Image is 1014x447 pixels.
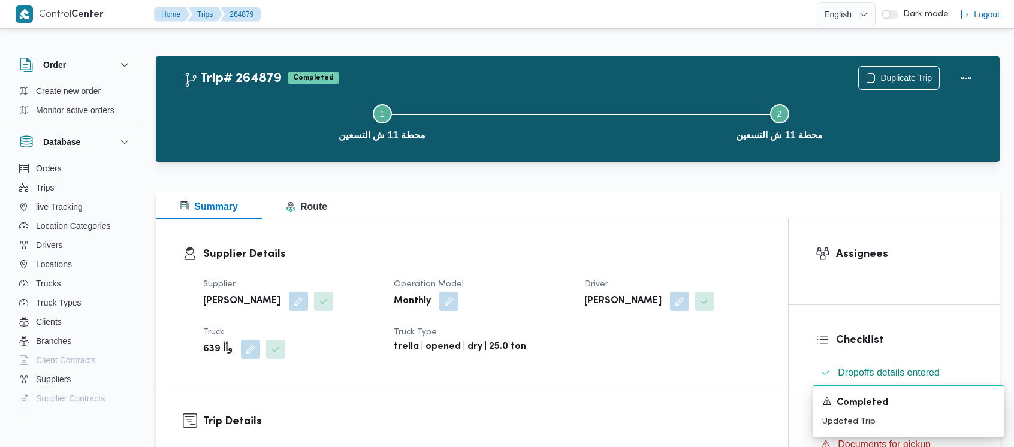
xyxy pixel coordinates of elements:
[188,7,222,22] button: Trips
[203,413,761,430] h3: Trip Details
[816,363,973,382] button: Dropoffs details entered
[203,246,761,262] h3: Supplier Details
[154,7,190,22] button: Home
[584,280,608,288] span: Driver
[36,200,83,214] span: live Tracking
[14,101,137,120] button: Monitor active orders
[36,295,81,310] span: Truck Types
[955,2,1004,26] button: Logout
[584,294,662,309] b: [PERSON_NAME]
[19,135,132,149] button: Database
[581,90,978,152] button: محطة 11 ش التسعين
[36,353,96,367] span: Client Contracts
[43,58,66,72] h3: Order
[36,410,66,425] span: Devices
[14,351,137,370] button: Client Contracts
[36,391,105,406] span: Supplier Contracts
[14,293,137,312] button: Truck Types
[36,257,72,271] span: Locations
[36,103,114,117] span: Monitor active orders
[14,274,137,293] button: Trucks
[954,66,978,90] button: Actions
[36,180,55,195] span: Trips
[220,7,261,22] button: 264879
[43,135,80,149] h3: Database
[14,312,137,331] button: Clients
[14,235,137,255] button: Drivers
[14,389,137,408] button: Supplier Contracts
[836,332,973,348] h3: Checklist
[14,178,137,197] button: Trips
[394,294,431,309] b: Monthly
[822,415,995,428] p: Updated Trip
[36,219,111,233] span: Location Categories
[10,159,141,418] div: Database
[36,161,62,176] span: Orders
[838,366,940,380] span: Dropoffs details entered
[203,342,233,357] b: 639 وأأ
[36,238,62,252] span: Drivers
[293,74,334,81] b: Completed
[183,71,282,87] h2: Trip# 264879
[180,201,238,212] span: Summary
[286,201,327,212] span: Route
[19,58,132,72] button: Order
[974,7,1000,22] span: Logout
[14,370,137,389] button: Suppliers
[394,328,437,336] span: Truck Type
[394,280,464,288] span: Operation Model
[394,340,526,354] b: trella | opened | dry | 25.0 ton
[380,109,385,119] span: 1
[36,334,71,348] span: Branches
[838,367,940,377] span: Dropoffs details entered
[12,399,50,435] iframe: chat widget
[14,408,137,427] button: Devices
[14,255,137,274] button: Locations
[14,331,137,351] button: Branches
[14,216,137,235] button: Location Categories
[10,81,141,125] div: Order
[898,10,949,19] span: Dark mode
[203,328,224,336] span: Truck
[203,294,280,309] b: [PERSON_NAME]
[14,81,137,101] button: Create new order
[736,128,823,143] span: محطة 11 ش التسعين
[14,197,137,216] button: live Tracking
[16,5,33,23] img: X8yXhbKr1z7QwAAAABJRU5ErkJggg==
[36,315,62,329] span: Clients
[836,246,973,262] h3: Assignees
[822,395,995,410] div: Notification
[203,280,236,288] span: Supplier
[339,128,425,143] span: محطة 11 ش التسعين
[36,372,71,386] span: Suppliers
[36,276,61,291] span: Trucks
[880,71,932,85] span: Duplicate Trip
[71,10,104,19] b: Center
[36,84,101,98] span: Create new order
[858,66,940,90] button: Duplicate Trip
[183,90,581,152] button: محطة 11 ش التسعين
[837,396,888,410] span: Completed
[777,109,782,119] span: 2
[288,72,339,84] span: Completed
[14,159,137,178] button: Orders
